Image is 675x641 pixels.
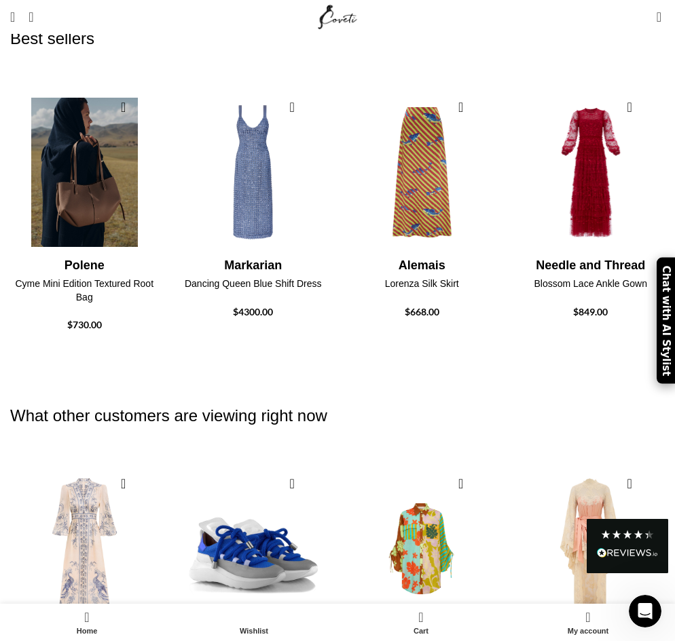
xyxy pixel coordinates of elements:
span: $668.00 [405,306,439,317]
div: 2 / 4 [179,91,328,319]
span: Wishlist [177,627,331,636]
img: Alemais-Lorenza-Silk-Skirt.jpg [348,91,496,254]
div: Read All Reviews [587,519,668,573]
a: Home [3,607,170,638]
h4: Dancing Queen Blue Shift Dress [179,277,328,291]
div: My wishlist [170,607,337,638]
span: Home [10,627,164,636]
img: Polene-2-73-scaled.jpg [10,91,159,254]
span: $730.00 [67,319,102,330]
a: Site logo [315,10,361,22]
a: Quick view [115,475,132,492]
a: My account [505,607,672,638]
a: 0 Cart [337,607,505,638]
div: 1 / 4 [10,91,159,333]
a: Quick view [284,98,301,115]
h4: Alemais [348,257,496,274]
div: My cart [337,607,505,638]
h4: Cyme Mini Edition Textured Root Bag [10,277,159,304]
a: Quick view [452,475,469,492]
span: Cart [344,627,498,636]
a: Markarian Dancing Queen Blue Shift Dress $4300.00 [179,254,328,319]
img: Zimmermann-Lucky-Plunge-Midi-Dress.jpg [10,467,159,630]
div: 4 / 4 [517,91,665,319]
span: 0 [657,7,668,17]
div: Read All Reviews [597,545,658,563]
iframe: Intercom live chat [629,595,661,627]
a: Needle and Thread Blossom Lace Ankle Gown $849.00 [517,254,665,319]
h4: Polene [10,257,159,274]
div: 3 / 4 [348,91,496,319]
h4: Markarian [179,257,328,274]
a: Quick view [621,475,638,492]
img: REVIEWS.io [597,548,658,558]
h4: Lorenza Silk Skirt [348,277,496,291]
img: Needle-and-Thread-Blossom-Lace-Ankle-Gown.png [517,91,665,254]
h4: Needle and Thread [517,257,665,274]
span: $4300.00 [233,306,273,317]
span: My account [511,627,665,636]
img: ganorrrrrrr-22.jpg [179,467,328,630]
a: Quick view [621,98,638,115]
a: Wishlist [170,607,337,638]
a: Search [22,3,40,31]
img: Markarian-Dancing-Queen-Blue-Shift-Dress-scaled.jpg [179,91,328,254]
span: 0 [420,607,430,617]
a: Alemais Lorenza Silk Skirt $668.00 [348,254,496,319]
span: $849.00 [573,306,608,317]
a: Polene Cyme Mini Edition Textured Root Bag $730.00 [10,254,159,333]
img: Alemais-Poppy-Spliced-Shirt.jpg [348,467,496,630]
h2: What other customers are viewing right now [10,377,665,454]
div: My Wishlist [636,3,650,31]
a: Open mobile menu [3,3,22,31]
a: Quick view [452,98,469,115]
a: Quick view [284,475,301,492]
div: 4.28 Stars [600,529,655,540]
img: Zimmermann-Hypnotic-Satin-Drape-Dress-2025-coveti.jpg [517,467,665,630]
h4: Blossom Lace Ankle Gown [517,277,665,291]
a: Quick view [115,98,132,115]
a: 0 [650,3,668,31]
